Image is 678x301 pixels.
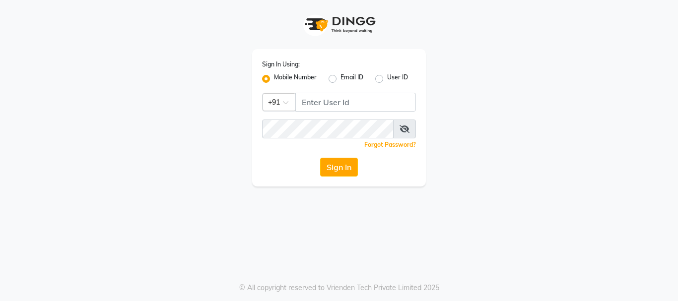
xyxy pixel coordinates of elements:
[295,93,416,112] input: Username
[262,60,300,69] label: Sign In Using:
[387,73,408,85] label: User ID
[320,158,358,177] button: Sign In
[274,73,317,85] label: Mobile Number
[364,141,416,148] a: Forgot Password?
[262,120,394,138] input: Username
[340,73,363,85] label: Email ID
[299,10,379,39] img: logo1.svg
